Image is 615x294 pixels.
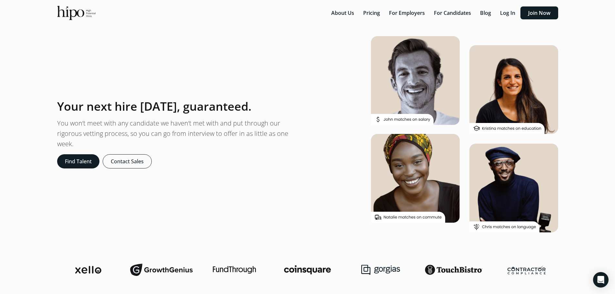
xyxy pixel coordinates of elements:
img: official-logo [57,6,96,20]
img: coinsquare-logo [284,265,331,274]
img: growthgenius-logo [130,263,193,276]
img: gorgias-logo [361,265,400,275]
a: Log In [496,9,520,16]
img: xello-logo [75,266,101,274]
img: contractor-compliance-logo [507,265,546,274]
button: Contact Sales [103,154,152,168]
button: Log In [496,6,519,19]
a: For Employers [385,9,430,16]
a: About Us [327,9,359,16]
button: Pricing [359,6,384,19]
button: Blog [476,6,495,19]
button: For Employers [385,6,429,19]
p: You won’t meet with any candidate we haven’t met with and put through our rigorous vetting proces... [57,118,302,149]
button: About Us [327,6,358,19]
img: landing-image [371,36,558,232]
img: touchbistro-logo [425,265,482,275]
a: Blog [476,9,496,16]
a: For Candidates [430,9,476,16]
a: Pricing [359,9,385,16]
button: Join Now [520,6,558,19]
h1: Your next hire [DATE], guaranteed. [57,100,251,113]
img: fundthrough-logo [213,266,256,274]
div: Open Intercom Messenger [593,272,609,288]
button: Find Talent [57,154,99,168]
a: Join Now [520,9,558,16]
button: For Candidates [430,6,475,19]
